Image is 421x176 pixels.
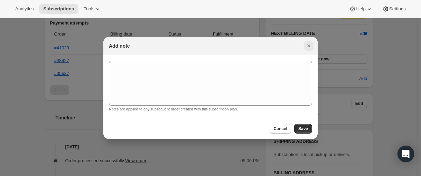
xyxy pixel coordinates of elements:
[43,6,74,12] span: Subscriptions
[270,124,291,134] button: Cancel
[109,42,130,49] h2: Add note
[294,124,312,134] button: Save
[397,146,414,162] div: Open Intercom Messenger
[11,4,38,14] button: Analytics
[304,41,314,51] button: Close
[378,4,410,14] button: Settings
[15,6,34,12] span: Analytics
[79,4,105,14] button: Tools
[389,6,406,12] span: Settings
[298,126,308,131] span: Save
[109,107,238,111] small: Notes are applied to any subsequent order created with this subscription plan.
[345,4,376,14] button: Help
[84,6,94,12] span: Tools
[39,4,78,14] button: Subscriptions
[274,126,287,131] span: Cancel
[356,6,365,12] span: Help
